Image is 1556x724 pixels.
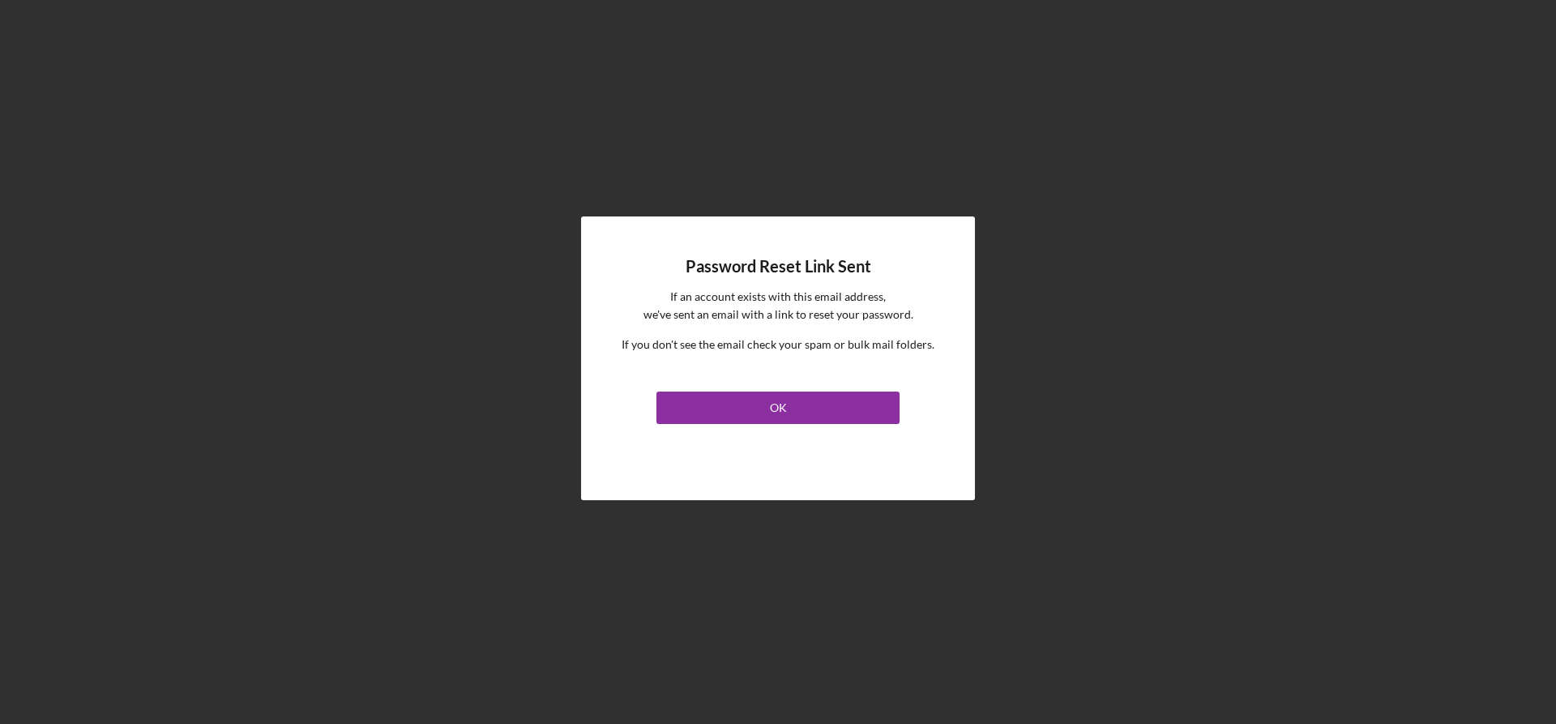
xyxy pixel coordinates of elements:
div: OK [770,392,787,424]
button: OK [656,392,900,424]
p: If you don't see the email check your spam or bulk mail folders. [622,336,934,353]
h4: Password Reset Link Sent [686,257,871,276]
p: If an account exists with this email address, we've sent an email with a link to reset your passw... [643,288,913,324]
a: OK [656,385,900,424]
